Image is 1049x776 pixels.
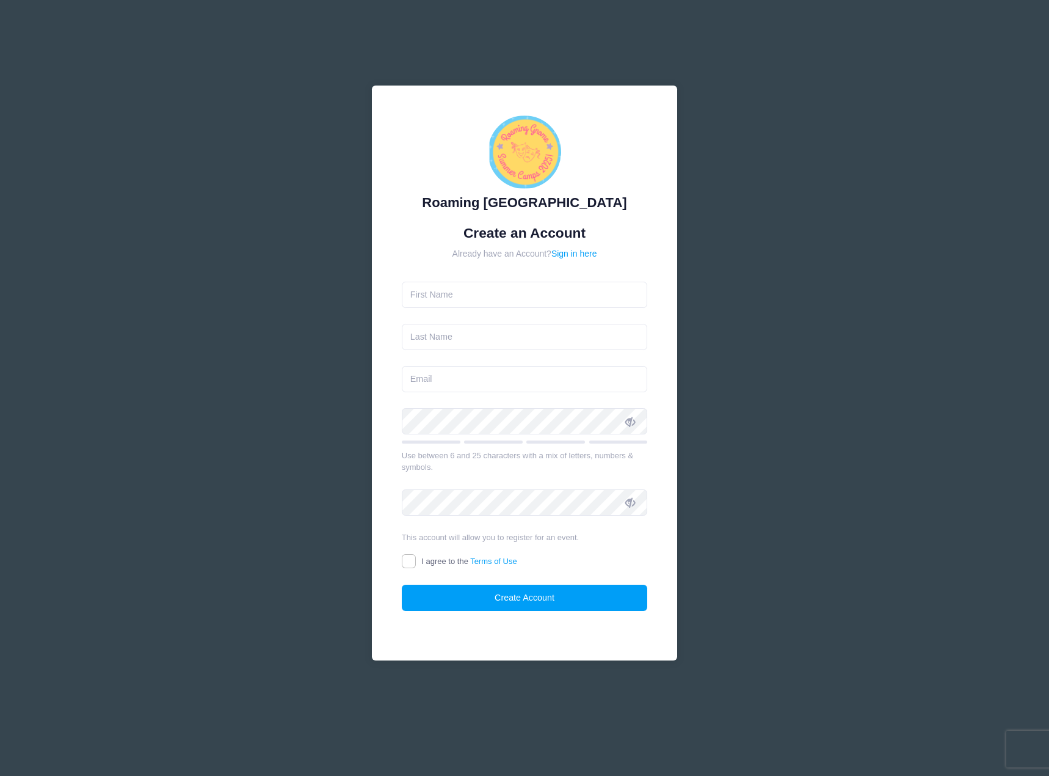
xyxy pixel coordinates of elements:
[402,554,416,568] input: I agree to theTerms of Use
[551,249,597,258] a: Sign in here
[402,585,648,611] button: Create Account
[421,557,517,566] span: I agree to the
[402,282,648,308] input: First Name
[402,324,648,350] input: Last Name
[402,366,648,392] input: Email
[402,225,648,241] h1: Create an Account
[402,450,648,474] div: Use between 6 and 25 characters with a mix of letters, numbers & symbols.
[470,557,517,566] a: Terms of Use
[402,192,648,213] div: Roaming [GEOGRAPHIC_DATA]
[488,115,561,189] img: Roaming Gnome Theatre
[402,247,648,260] div: Already have an Account?
[402,532,648,544] div: This account will allow you to register for an event.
